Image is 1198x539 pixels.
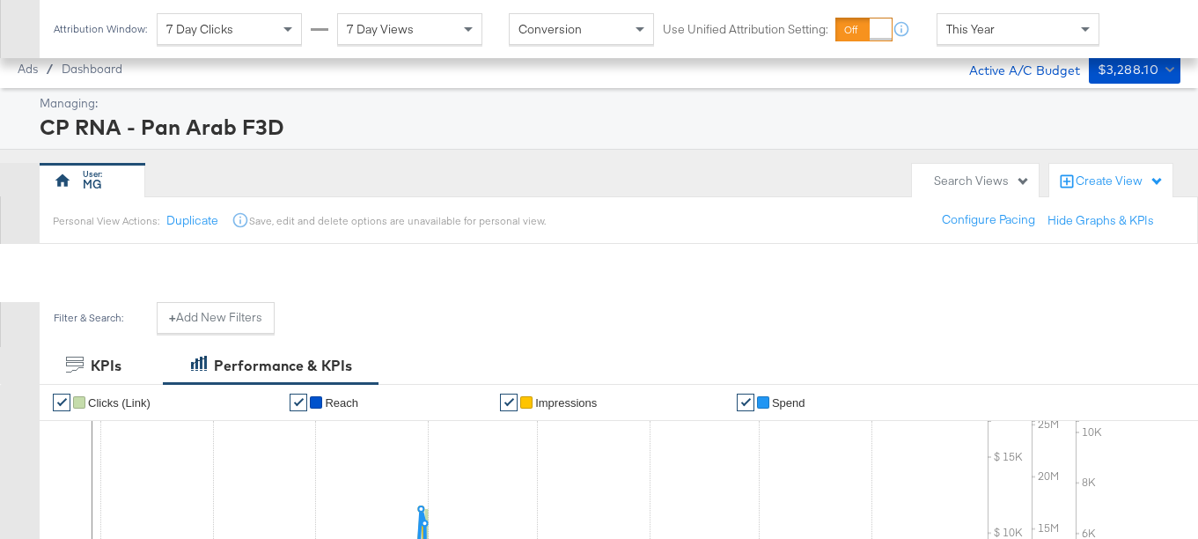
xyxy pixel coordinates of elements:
[53,394,70,411] a: ✔
[518,21,582,37] span: Conversion
[38,62,62,76] span: /
[930,204,1047,236] button: Configure Pacing
[1047,212,1154,229] button: Hide Graphs & KPIs
[249,214,546,228] div: Save, edit and delete options are unavailable for personal view.
[18,62,38,76] span: Ads
[1089,55,1180,84] button: $3,288.10
[53,23,148,35] div: Attribution Window:
[535,396,597,410] span: Impressions
[40,95,1176,112] div: Managing:
[1098,59,1159,81] div: $3,288.10
[325,396,358,410] span: Reach
[214,356,352,376] div: Performance & KPIs
[53,214,159,228] div: Personal View Actions:
[737,394,754,411] a: ✔
[83,176,102,193] div: MG
[772,396,805,410] span: Spend
[40,112,1176,142] div: CP RNA - Pan Arab F3D
[934,173,1030,189] div: Search Views
[946,21,995,37] span: This Year
[166,21,233,37] span: 7 Day Clicks
[500,394,518,411] a: ✔
[290,394,307,411] a: ✔
[88,396,151,410] span: Clicks (Link)
[1076,173,1164,190] div: Create View
[91,356,121,376] div: KPIs
[663,21,828,38] label: Use Unified Attribution Setting:
[157,302,275,334] button: +Add New Filters
[347,21,414,37] span: 7 Day Views
[169,309,176,326] strong: +
[166,212,218,229] button: Duplicate
[951,55,1080,82] div: Active A/C Budget
[53,312,124,324] div: Filter & Search:
[62,62,122,76] a: Dashboard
